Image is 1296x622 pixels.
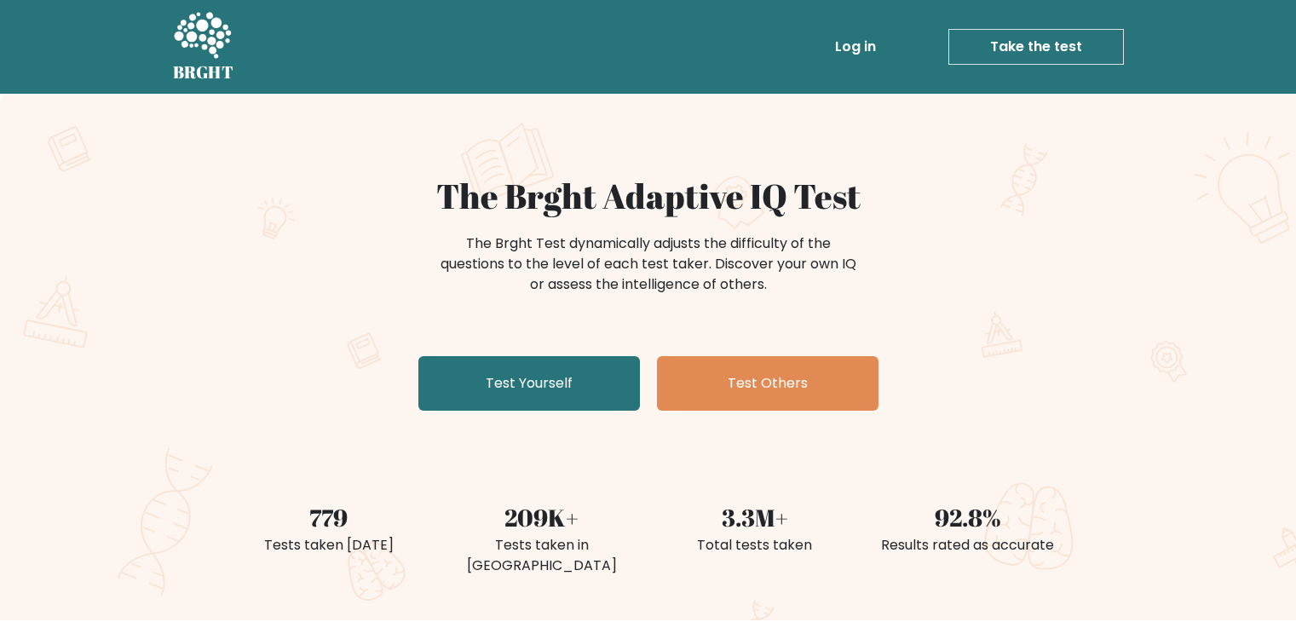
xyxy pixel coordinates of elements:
[233,176,1064,216] h1: The Brght Adaptive IQ Test
[446,535,638,576] div: Tests taken in [GEOGRAPHIC_DATA]
[948,29,1124,65] a: Take the test
[233,499,425,535] div: 779
[828,30,883,64] a: Log in
[872,499,1064,535] div: 92.8%
[659,499,851,535] div: 3.3M+
[435,233,861,295] div: The Brght Test dynamically adjusts the difficulty of the questions to the level of each test take...
[173,7,234,87] a: BRGHT
[659,535,851,556] div: Total tests taken
[446,499,638,535] div: 209K+
[872,535,1064,556] div: Results rated as accurate
[657,356,878,411] a: Test Others
[418,356,640,411] a: Test Yourself
[173,62,234,83] h5: BRGHT
[233,535,425,556] div: Tests taken [DATE]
